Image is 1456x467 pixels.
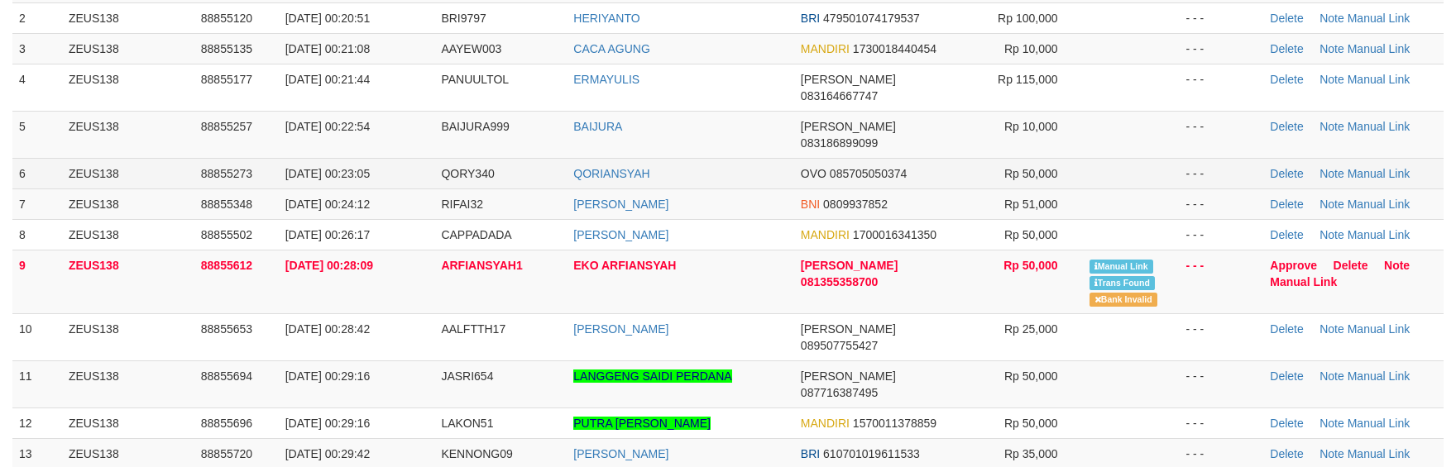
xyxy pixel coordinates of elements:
[1319,322,1344,336] a: Note
[1348,167,1410,180] a: Manual Link
[1348,73,1410,86] a: Manual Link
[573,12,639,25] a: HERIYANTO
[573,198,668,211] a: [PERSON_NAME]
[853,417,936,430] span: Copy 1570011378859 to clipboard
[62,360,194,407] td: ZEUS138
[1090,260,1153,274] span: Manually Linked
[573,369,731,383] a: LANGGENG SAIDI PERDANA
[1179,407,1263,438] td: - - -
[441,73,509,86] span: PANUULTOL
[823,447,920,460] span: Copy 610701019611533 to clipboard
[201,12,252,25] span: 88855120
[441,322,505,336] span: AALFTTH17
[1348,42,1410,55] a: Manual Link
[1004,322,1058,336] span: Rp 25,000
[441,369,493,383] span: JASRI654
[801,198,820,211] span: BNI
[441,167,494,180] span: QORY340
[823,12,920,25] span: Copy 479501074179537 to clipboard
[285,73,370,86] span: [DATE] 00:21:44
[998,12,1057,25] span: Rp 100,000
[62,313,194,360] td: ZEUS138
[1319,73,1344,86] a: Note
[1270,275,1337,288] a: Manual Link
[1090,276,1156,290] span: Similar transaction found
[801,89,878,102] span: Copy 083164667747 to clipboard
[12,158,62,188] td: 6
[201,447,252,460] span: 88855720
[801,386,878,399] span: Copy 087716387495 to clipboard
[1348,447,1410,460] a: Manual Link
[1270,167,1303,180] a: Delete
[1270,259,1317,272] a: Approve
[801,167,826,180] span: OVO
[441,42,501,55] span: AAYEW003
[285,42,370,55] span: [DATE] 00:21:08
[201,120,252,133] span: 88855257
[441,120,509,133] span: BAIJURA999
[801,42,850,55] span: MANDIRI
[1319,228,1344,241] a: Note
[801,228,850,241] span: MANDIRI
[62,2,194,33] td: ZEUS138
[1090,293,1157,307] span: Bank is not match
[998,73,1057,86] span: Rp 115,000
[1179,33,1263,64] td: - - -
[285,198,370,211] span: [DATE] 00:24:12
[801,259,898,272] span: [PERSON_NAME]
[801,275,878,288] span: Copy 081355358700 to clipboard
[285,447,370,460] span: [DATE] 00:29:42
[285,120,370,133] span: [DATE] 00:22:54
[1270,12,1303,25] a: Delete
[201,198,252,211] span: 88855348
[62,219,194,250] td: ZEUS138
[1319,12,1344,25] a: Note
[573,73,639,86] a: ERMAYULIS
[1004,228,1058,241] span: Rp 50,000
[12,360,62,407] td: 11
[1348,12,1410,25] a: Manual Link
[853,42,936,55] span: Copy 1730018440454 to clipboard
[573,447,668,460] a: [PERSON_NAME]
[201,417,252,430] span: 88855696
[441,198,483,211] span: RIFAI32
[1270,42,1303,55] a: Delete
[1334,259,1368,272] a: Delete
[12,111,62,158] td: 5
[1179,111,1263,158] td: - - -
[285,417,370,430] span: [DATE] 00:29:16
[1319,447,1344,460] a: Note
[1384,259,1410,272] a: Note
[12,250,62,313] td: 9
[1270,417,1303,430] a: Delete
[801,322,896,336] span: [PERSON_NAME]
[801,369,896,383] span: [PERSON_NAME]
[573,167,649,180] a: QORIANSYAH
[201,322,252,336] span: 88855653
[1270,73,1303,86] a: Delete
[1270,369,1303,383] a: Delete
[62,407,194,438] td: ZEUS138
[12,33,62,64] td: 3
[201,73,252,86] span: 88855177
[1004,120,1058,133] span: Rp 10,000
[853,228,936,241] span: Copy 1700016341350 to clipboard
[285,259,373,272] span: [DATE] 00:28:09
[62,111,194,158] td: ZEUS138
[1004,167,1058,180] span: Rp 50,000
[285,12,370,25] span: [DATE] 00:20:51
[201,167,252,180] span: 88855273
[12,188,62,219] td: 7
[62,188,194,219] td: ZEUS138
[573,259,676,272] a: EKO ARFIANSYAH
[12,313,62,360] td: 10
[1270,198,1303,211] a: Delete
[1319,198,1344,211] a: Note
[1179,219,1263,250] td: - - -
[573,228,668,241] a: [PERSON_NAME]
[441,259,522,272] span: ARFIANSYAH1
[573,322,668,336] a: [PERSON_NAME]
[1348,322,1410,336] a: Manual Link
[1270,447,1303,460] a: Delete
[823,198,888,211] span: Copy 0809937852 to clipboard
